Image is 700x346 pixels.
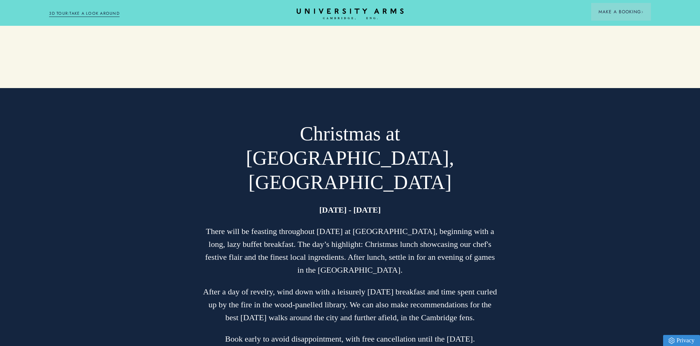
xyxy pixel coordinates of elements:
img: Arrow icon [641,11,644,13]
span: Make a Booking [599,8,644,15]
a: Privacy [663,335,700,346]
p: Book early to avoid disappointment, with free cancellation until the [DATE]. [202,332,497,345]
p: After a day of revelry, wind down with a leisurely [DATE] breakfast and time spent curled up by t... [202,285,497,324]
p: There will be feasting throughout [DATE] at [GEOGRAPHIC_DATA], beginning with a long, lazy buffet... [202,225,497,277]
a: Home [297,8,404,20]
a: 3D TOUR:TAKE A LOOK AROUND [49,10,120,17]
button: Make a BookingArrow icon [591,3,651,21]
h2: Christmas at [GEOGRAPHIC_DATA], [GEOGRAPHIC_DATA] [202,122,497,195]
img: Privacy [669,338,675,344]
strong: [DATE] - [DATE] [319,205,381,214]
